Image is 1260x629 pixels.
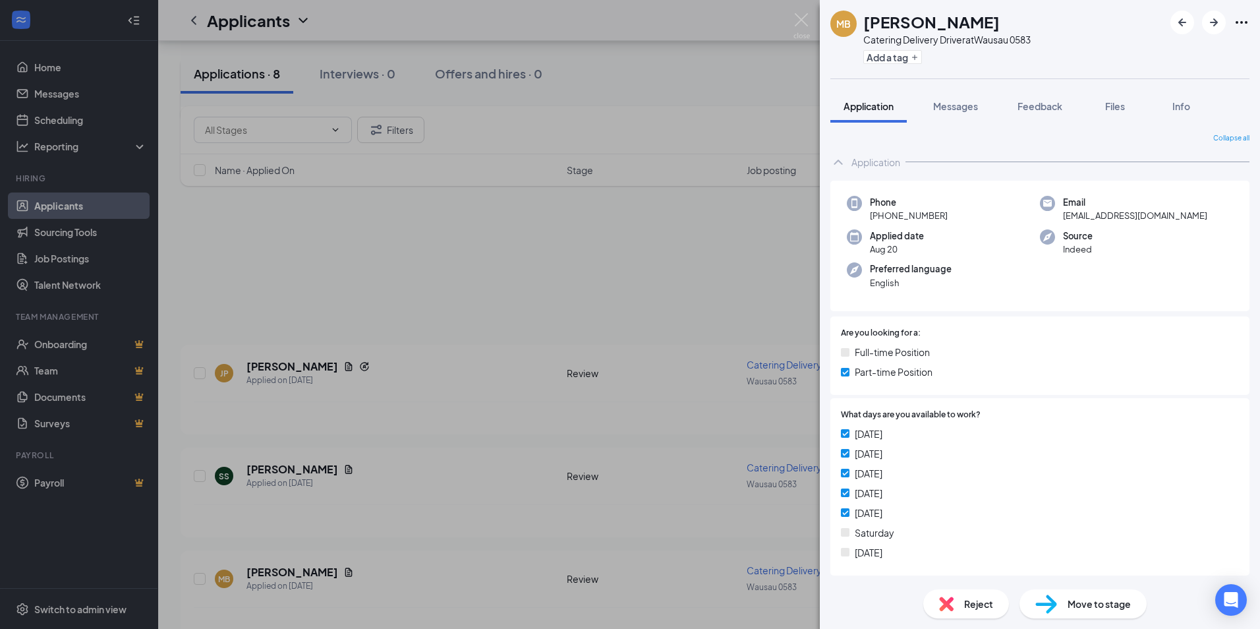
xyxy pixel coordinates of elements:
[1063,243,1093,256] span: Indeed
[870,196,948,209] span: Phone
[841,327,921,340] span: Are you looking for a:
[855,446,882,461] span: [DATE]
[855,525,894,540] span: Saturday
[1206,15,1222,30] svg: ArrowRight
[911,53,919,61] svg: Plus
[851,156,900,169] div: Application
[855,545,882,560] span: [DATE]
[870,209,948,222] span: [PHONE_NUMBER]
[855,345,930,359] span: Full-time Position
[1170,11,1194,34] button: ArrowLeftNew
[855,427,882,441] span: [DATE]
[1068,597,1131,611] span: Move to stage
[870,243,924,256] span: Aug 20
[855,486,882,500] span: [DATE]
[964,597,993,611] span: Reject
[855,506,882,520] span: [DATE]
[1172,100,1190,112] span: Info
[1063,229,1093,243] span: Source
[841,409,981,421] span: What days are you available to work?
[1234,15,1249,30] svg: Ellipses
[1105,100,1125,112] span: Files
[870,262,952,276] span: Preferred language
[1063,209,1207,222] span: [EMAIL_ADDRESS][DOMAIN_NAME]
[863,33,1031,46] div: Catering Delivery Driver at Wausau 0583
[1202,11,1226,34] button: ArrowRight
[870,229,924,243] span: Applied date
[1174,15,1190,30] svg: ArrowLeftNew
[933,100,978,112] span: Messages
[863,50,922,64] button: PlusAdd a tag
[1063,196,1207,209] span: Email
[1213,133,1249,144] span: Collapse all
[844,100,894,112] span: Application
[830,154,846,170] svg: ChevronUp
[1017,100,1062,112] span: Feedback
[855,365,932,379] span: Part-time Position
[863,11,1000,33] h1: [PERSON_NAME]
[1215,584,1247,616] div: Open Intercom Messenger
[870,276,952,289] span: English
[855,466,882,481] span: [DATE]
[836,17,851,30] div: MB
